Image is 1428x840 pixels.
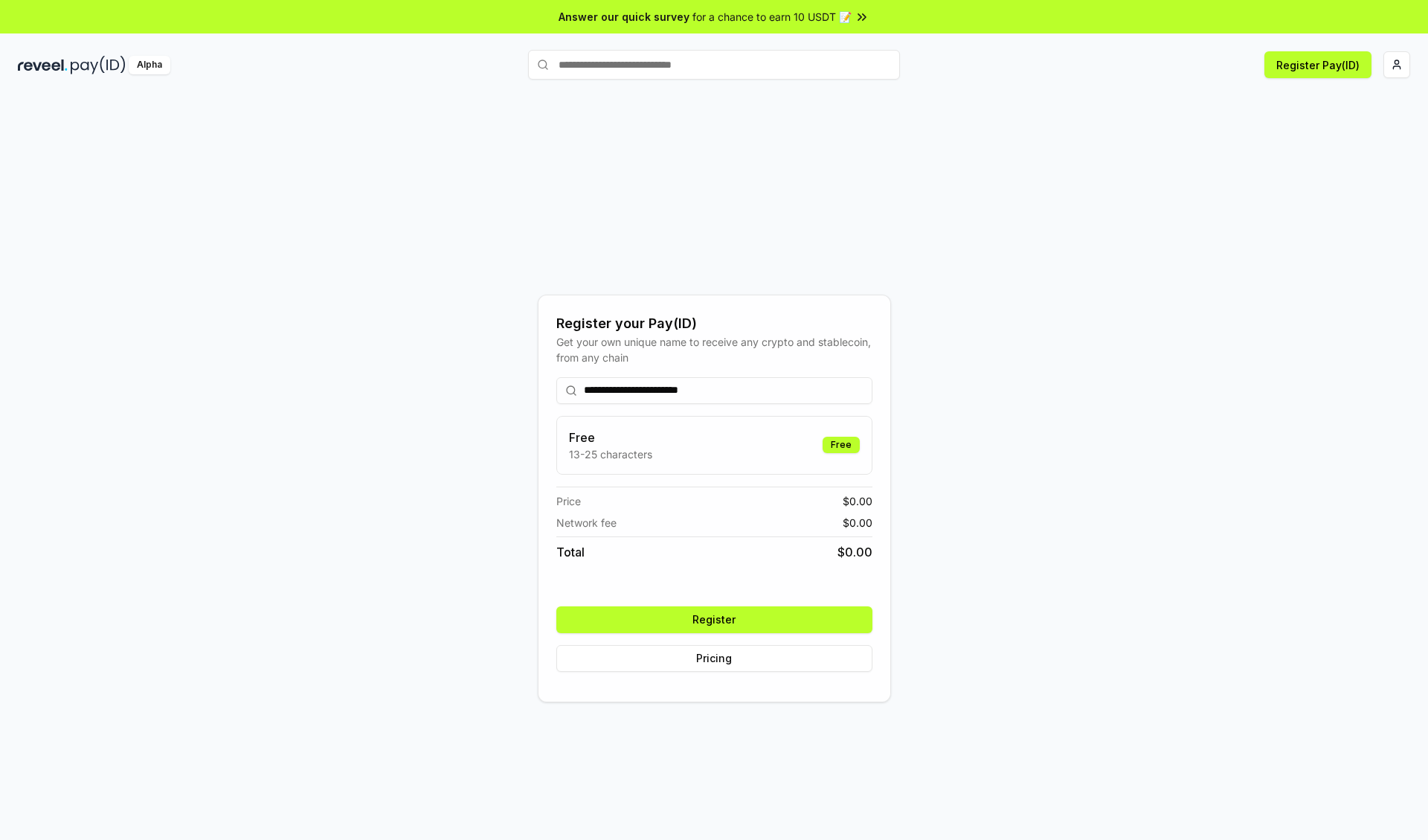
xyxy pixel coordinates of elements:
[1264,51,1371,78] button: Register Pay(ID)
[556,645,872,672] button: Pricing
[18,56,68,74] img: reveel_dark
[569,446,652,462] p: 13-25 characters
[129,56,170,74] div: Alpha
[71,56,126,74] img: pay_id
[843,493,872,509] span: $ 0.00
[837,543,872,561] span: $ 0.00
[556,334,872,365] div: Get your own unique name to receive any crypto and stablecoin, from any chain
[556,606,872,633] button: Register
[692,9,852,25] span: for a chance to earn 10 USDT 📝
[556,515,617,530] span: Network fee
[556,493,581,509] span: Price
[556,313,872,334] div: Register your Pay(ID)
[559,9,689,25] span: Answer our quick survey
[823,437,860,453] div: Free
[843,515,872,530] span: $ 0.00
[556,543,585,561] span: Total
[569,429,652,446] h3: Free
